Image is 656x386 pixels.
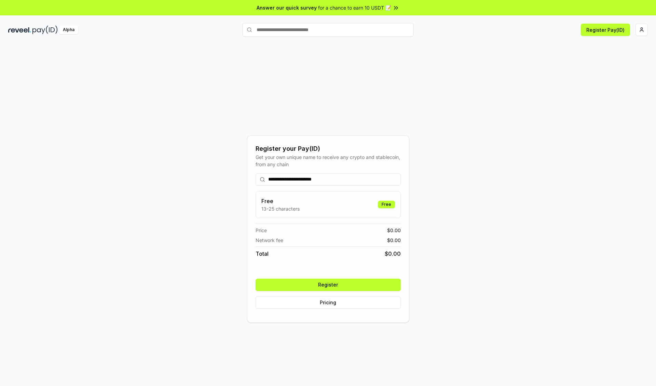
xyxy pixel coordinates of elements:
[387,237,401,244] span: $ 0.00
[256,296,401,309] button: Pricing
[32,26,58,34] img: pay_id
[581,24,630,36] button: Register Pay(ID)
[256,227,267,234] span: Price
[256,237,283,244] span: Network fee
[256,250,269,258] span: Total
[8,26,31,34] img: reveel_dark
[385,250,401,258] span: $ 0.00
[256,144,401,154] div: Register your Pay(ID)
[387,227,401,234] span: $ 0.00
[261,197,300,205] h3: Free
[256,154,401,168] div: Get your own unique name to receive any crypto and stablecoin, from any chain
[318,4,391,11] span: for a chance to earn 10 USDT 📝
[261,205,300,212] p: 13-25 characters
[378,201,395,208] div: Free
[256,279,401,291] button: Register
[257,4,317,11] span: Answer our quick survey
[59,26,78,34] div: Alpha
